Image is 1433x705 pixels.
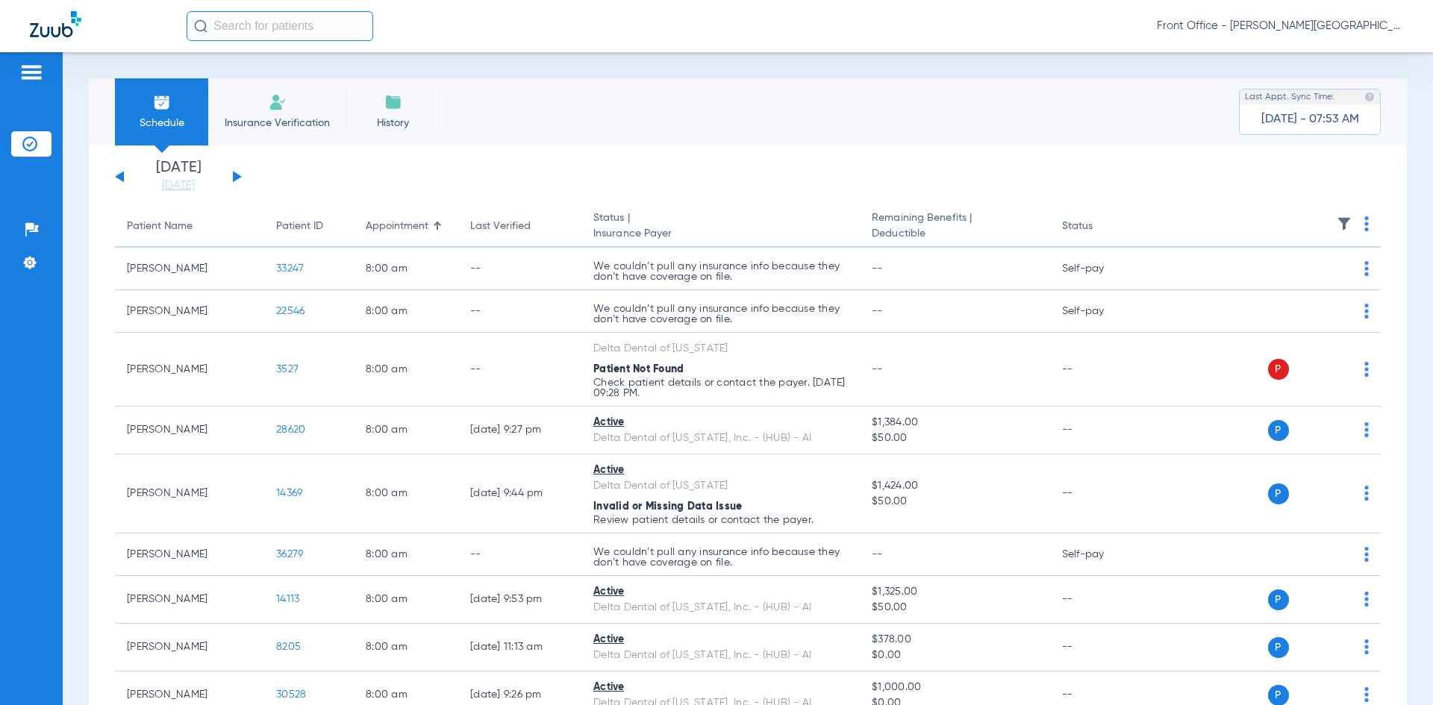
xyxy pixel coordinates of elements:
[1245,90,1334,104] span: Last Appt. Sync Time:
[458,533,581,576] td: --
[1364,216,1369,231] img: group-dot-blue.svg
[276,642,301,652] span: 8205
[872,549,883,560] span: --
[354,248,458,290] td: 8:00 AM
[593,261,848,282] p: We couldn’t pull any insurance info because they don’t have coverage on file.
[276,594,299,604] span: 14113
[354,533,458,576] td: 8:00 AM
[1050,454,1151,533] td: --
[276,488,302,498] span: 14369
[1050,206,1151,248] th: Status
[276,424,305,435] span: 28620
[1050,248,1151,290] td: Self-pay
[593,547,848,568] p: We couldn’t pull any insurance info because they don’t have coverage on file.
[458,624,581,671] td: [DATE] 11:13 AM
[593,600,848,615] div: Delta Dental of [US_STATE], Inc. - (HUB) - AI
[872,648,1037,663] span: $0.00
[872,306,883,316] span: --
[1268,483,1289,504] span: P
[366,219,446,234] div: Appointment
[187,11,373,41] input: Search for patients
[470,219,531,234] div: Last Verified
[458,248,581,290] td: --
[1050,333,1151,407] td: --
[354,407,458,454] td: 8:00 AM
[276,219,342,234] div: Patient ID
[593,584,848,600] div: Active
[1364,422,1369,437] img: group-dot-blue.svg
[458,333,581,407] td: --
[581,206,860,248] th: Status |
[593,648,848,663] div: Delta Dental of [US_STATE], Inc. - (HUB) - AI
[354,624,458,671] td: 8:00 AM
[276,219,323,234] div: Patient ID
[872,478,1037,494] span: $1,424.00
[593,364,684,375] span: Patient Not Found
[276,364,299,375] span: 3527
[269,93,287,111] img: Manual Insurance Verification
[127,219,193,234] div: Patient Name
[458,407,581,454] td: [DATE] 9:27 PM
[593,304,848,325] p: We couldn’t pull any insurance info because they don’t have coverage on file.
[470,219,569,234] div: Last Verified
[872,680,1037,695] span: $1,000.00
[115,248,264,290] td: [PERSON_NAME]
[1050,533,1151,576] td: Self-pay
[593,515,848,525] p: Review patient details or contact the payer.
[872,632,1037,648] span: $378.00
[593,478,848,494] div: Delta Dental of [US_STATE]
[872,600,1037,615] span: $50.00
[593,463,848,478] div: Active
[219,116,335,131] span: Insurance Verification
[1050,407,1151,454] td: --
[593,430,848,446] div: Delta Dental of [US_STATE], Inc. - (HUB) - AI
[1050,576,1151,624] td: --
[593,415,848,430] div: Active
[1364,592,1369,607] img: group-dot-blue.svg
[276,549,303,560] span: 36279
[458,454,581,533] td: [DATE] 9:44 PM
[126,116,197,131] span: Schedule
[115,407,264,454] td: [PERSON_NAME]
[1364,92,1375,102] img: last sync help info
[1050,624,1151,671] td: --
[1268,637,1289,658] span: P
[1268,420,1289,441] span: P
[276,263,304,274] span: 33247
[19,63,43,81] img: hamburger-icon
[872,364,883,375] span: --
[1157,19,1403,34] span: Front Office - [PERSON_NAME][GEOGRAPHIC_DATA] Dental Care
[1358,633,1433,705] iframe: Chat Widget
[1364,304,1369,319] img: group-dot-blue.svg
[1050,290,1151,333] td: Self-pay
[30,11,81,37] img: Zuub Logo
[115,333,264,407] td: [PERSON_NAME]
[593,341,848,357] div: Delta Dental of [US_STATE]
[115,533,264,576] td: [PERSON_NAME]
[1364,362,1369,377] img: group-dot-blue.svg
[1364,261,1369,276] img: group-dot-blue.svg
[384,93,402,111] img: History
[115,624,264,671] td: [PERSON_NAME]
[153,93,171,111] img: Schedule
[593,680,848,695] div: Active
[115,576,264,624] td: [PERSON_NAME]
[1364,486,1369,501] img: group-dot-blue.svg
[860,206,1049,248] th: Remaining Benefits |
[354,454,458,533] td: 8:00 AM
[115,290,264,333] td: [PERSON_NAME]
[134,160,223,193] li: [DATE]
[458,290,581,333] td: --
[354,290,458,333] td: 8:00 AM
[872,494,1037,510] span: $50.00
[1364,547,1369,562] img: group-dot-blue.svg
[134,178,223,193] a: [DATE]
[276,689,306,700] span: 30528
[1268,589,1289,610] span: P
[127,219,252,234] div: Patient Name
[872,226,1037,242] span: Deductible
[1268,359,1289,380] span: P
[358,116,428,131] span: History
[593,632,848,648] div: Active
